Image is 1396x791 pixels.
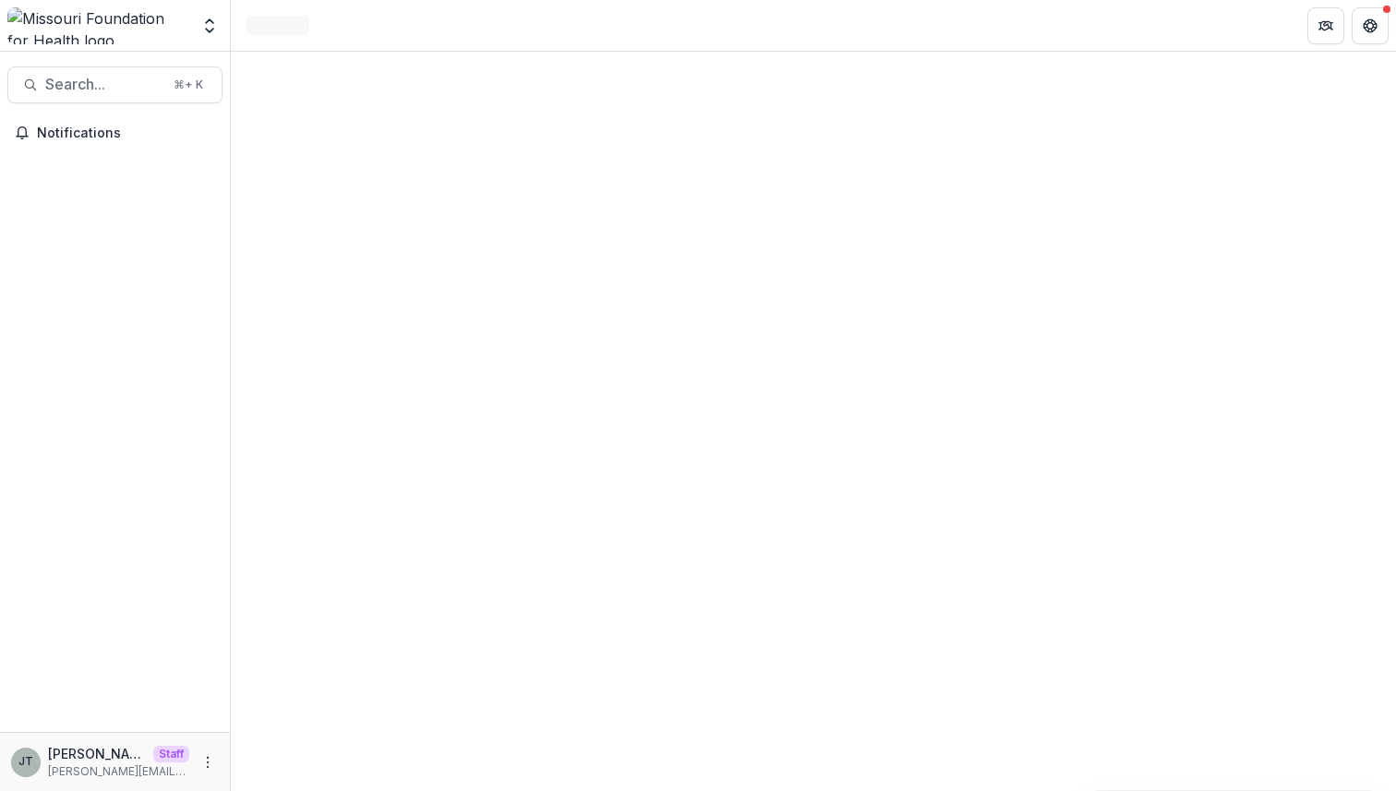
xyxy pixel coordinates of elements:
button: Search... [7,66,223,103]
button: Notifications [7,118,223,148]
p: [PERSON_NAME][EMAIL_ADDRESS][DOMAIN_NAME] [48,763,189,780]
button: Open entity switcher [197,7,223,44]
span: Search... [45,76,162,93]
p: [PERSON_NAME] [48,744,146,763]
p: Staff [153,746,189,762]
button: More [197,751,219,773]
button: Get Help [1352,7,1389,44]
nav: breadcrumb [238,12,317,39]
span: Notifications [37,126,215,141]
button: Partners [1307,7,1344,44]
div: Joyce N Temelio [18,756,33,768]
img: Missouri Foundation for Health logo [7,7,189,44]
div: ⌘ + K [170,75,207,95]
